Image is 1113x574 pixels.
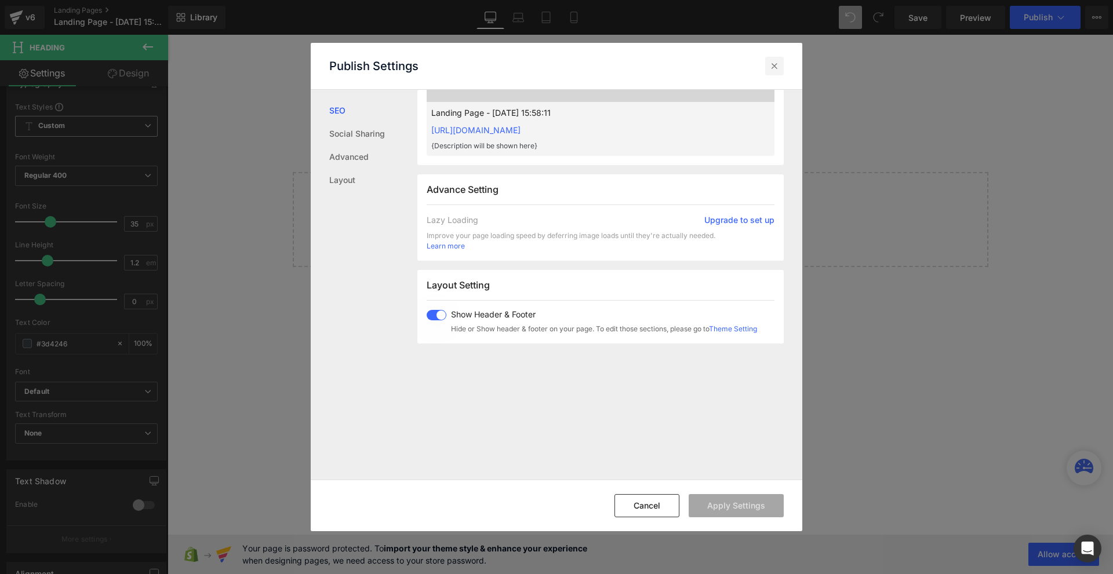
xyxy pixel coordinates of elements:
[329,145,417,169] a: Advanced
[478,164,582,188] a: Add Single Section
[431,141,733,151] p: {Description will be shown here}
[427,279,490,291] span: Layout Setting
[709,324,757,333] a: Theme Setting
[329,99,417,122] a: SEO
[689,494,784,517] button: Apply Settings
[704,214,774,226] a: Upgrade to set up
[451,310,757,319] span: Show Header & Footer
[427,215,478,225] span: Lazy Loading
[134,49,812,74] h1: Your heading text goes here
[427,231,774,241] span: Improve your page loading speed by deferring image loads until they're actually needed.
[329,122,417,145] a: Social Sharing
[364,164,468,188] a: Explore Blocks
[144,197,802,205] p: or Drag & Drop elements from left sidebar
[329,59,419,73] p: Publish Settings
[427,184,499,195] span: Advance Setting
[1074,535,1101,562] div: Open Intercom Messenger
[329,169,417,192] a: Layout
[451,324,757,334] span: Hide or Show header & footer on your page. To edit those sections, please go to
[614,494,679,517] button: Cancel
[431,107,733,119] p: Landing Page - [DATE] 15:58:11
[427,241,465,251] a: Learn more
[431,125,521,135] a: [URL][DOMAIN_NAME]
